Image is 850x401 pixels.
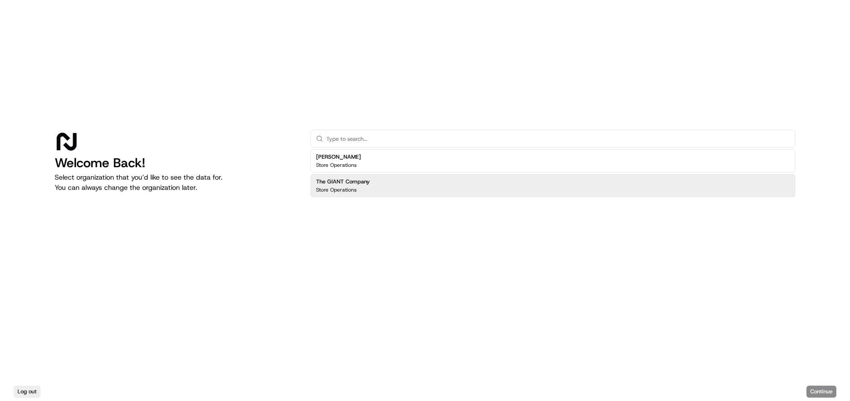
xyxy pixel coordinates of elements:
h1: Welcome Back! [55,155,297,171]
p: Select organization that you’d like to see the data for. You can always change the organization l... [55,172,297,193]
p: Store Operations [316,162,357,169]
p: Store Operations [316,186,357,193]
div: Suggestions [311,148,795,199]
input: Type to search... [326,130,790,147]
button: Log out [14,386,41,398]
h2: The GIANT Company [316,178,370,186]
h2: [PERSON_NAME] [316,153,361,161]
